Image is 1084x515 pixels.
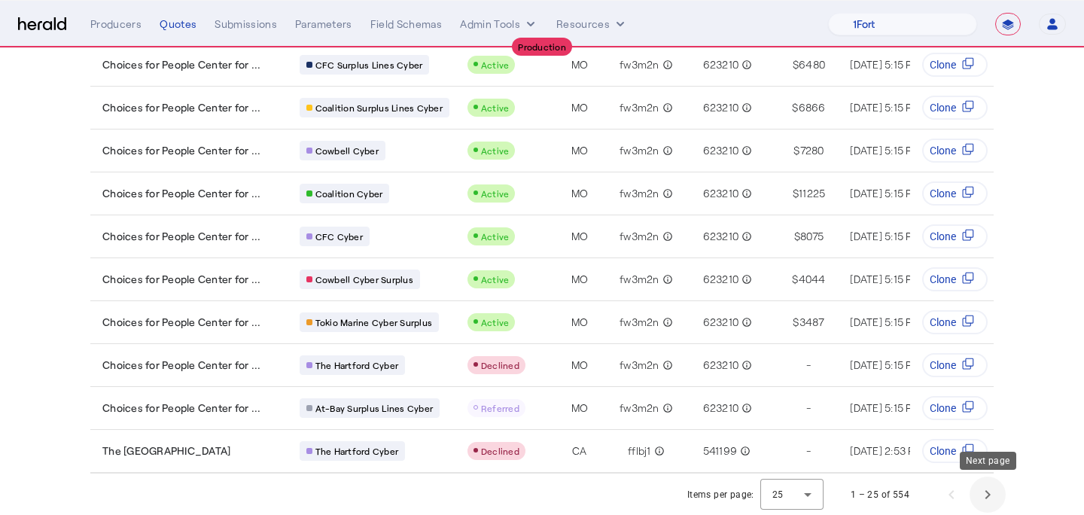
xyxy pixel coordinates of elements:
[738,315,752,330] mat-icon: info_outline
[315,145,379,157] span: Cowbell Cyber
[460,17,538,32] button: internal dropdown menu
[799,272,826,287] span: 4044
[620,401,659,416] span: fw3m2n
[102,401,260,416] span: Choices for People Center for ...
[481,188,510,199] span: Active
[481,317,510,328] span: Active
[481,274,510,285] span: Active
[930,229,956,244] span: Clone
[659,57,673,72] mat-icon: info_outline
[930,57,956,72] span: Clone
[922,310,988,334] button: Clone
[738,272,752,287] mat-icon: info_outline
[922,396,988,420] button: Clone
[620,272,659,287] span: fw3m2n
[687,487,754,502] div: Items per page:
[799,186,825,201] span: 11225
[315,359,399,371] span: The Hartford Cyber
[620,315,659,330] span: fw3m2n
[315,230,363,242] span: CFC Cyber
[90,17,142,32] div: Producers
[628,443,651,459] span: fflbj1
[806,443,811,459] span: -
[620,358,659,373] span: fw3m2n
[793,57,799,72] span: $
[930,358,956,373] span: Clone
[922,181,988,206] button: Clone
[659,100,673,115] mat-icon: info_outline
[481,231,510,242] span: Active
[481,446,519,456] span: Declined
[315,102,443,114] span: Coalition Surplus Lines Cyber
[102,229,260,244] span: Choices for People Center for ...
[850,58,921,71] span: [DATE] 5:15 PM
[793,143,799,158] span: $
[738,229,752,244] mat-icon: info_outline
[922,353,988,377] button: Clone
[620,229,659,244] span: fw3m2n
[160,17,196,32] div: Quotes
[850,187,921,200] span: [DATE] 5:15 PM
[799,57,825,72] span: 6480
[620,57,659,72] span: fw3m2n
[571,358,589,373] span: MO
[315,316,433,328] span: Tokio Marine Cyber Surplus
[930,143,956,158] span: Clone
[930,186,956,201] span: Clone
[930,100,956,115] span: Clone
[315,445,399,457] span: The Hartford Cyber
[571,57,589,72] span: MO
[738,358,752,373] mat-icon: info_outline
[922,267,988,291] button: Clone
[738,143,752,158] mat-icon: info_outline
[315,273,413,285] span: Cowbell Cyber Surplus
[922,439,988,463] button: Clone
[315,402,434,414] span: At-Bay Surplus Lines Cyber
[850,144,921,157] span: [DATE] 5:15 PM
[703,272,739,287] span: 623210
[850,444,923,457] span: [DATE] 2:53 PM
[571,272,589,287] span: MO
[703,57,739,72] span: 623210
[799,315,825,330] span: 3487
[659,315,673,330] mat-icon: info_outline
[571,100,589,115] span: MO
[102,186,260,201] span: Choices for People Center for ...
[102,100,260,115] span: Choices for People Center for ...
[571,229,589,244] span: MO
[102,315,260,330] span: Choices for People Center for ...
[738,100,752,115] mat-icon: info_outline
[703,229,739,244] span: 623210
[922,224,988,248] button: Clone
[651,443,665,459] mat-icon: info_outline
[659,229,673,244] mat-icon: info_outline
[930,401,956,416] span: Clone
[738,186,752,201] mat-icon: info_outline
[18,17,66,32] img: Herald Logo
[792,272,798,287] span: $
[703,315,739,330] span: 623210
[215,17,277,32] div: Submissions
[800,143,824,158] span: 7280
[794,229,800,244] span: $
[315,59,423,71] span: CFC Surplus Lines Cyber
[850,230,921,242] span: [DATE] 5:15 PM
[737,443,751,459] mat-icon: info_outline
[738,57,752,72] mat-icon: info_outline
[851,487,909,502] div: 1 – 25 of 554
[102,57,260,72] span: Choices for People Center for ...
[571,401,589,416] span: MO
[659,186,673,201] mat-icon: info_outline
[481,102,510,113] span: Active
[659,401,673,416] mat-icon: info_outline
[703,443,738,459] span: 541199
[850,401,921,414] span: [DATE] 5:15 PM
[481,59,510,70] span: Active
[620,143,659,158] span: fw3m2n
[556,17,628,32] button: Resources dropdown menu
[922,139,988,163] button: Clone
[922,96,988,120] button: Clone
[922,53,988,77] button: Clone
[960,452,1016,470] div: Next page
[850,315,921,328] span: [DATE] 5:15 PM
